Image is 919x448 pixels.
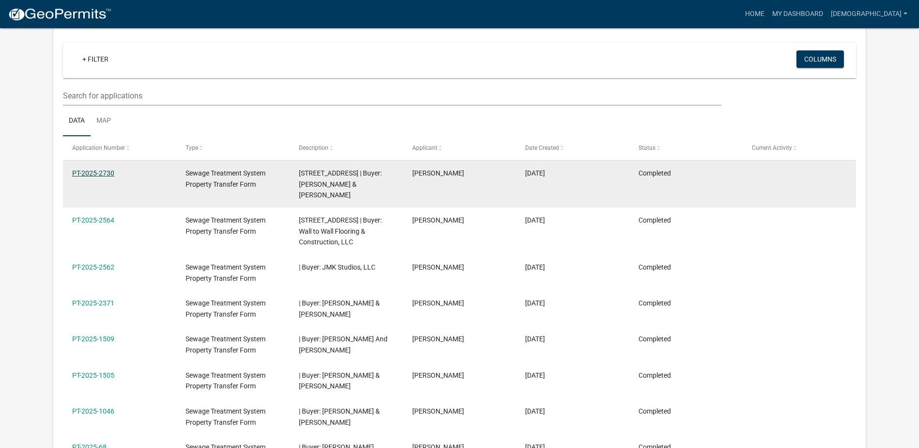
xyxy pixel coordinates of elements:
span: Completed [639,335,671,343]
span: Jennifer Olson [412,216,464,224]
span: Sewage Treatment System Property Transfer Form [186,263,265,282]
datatable-header-cell: Date Created [516,136,629,160]
a: PT-2025-2564 [72,216,114,224]
span: 09/24/2025 [525,263,545,271]
span: Completed [639,371,671,379]
a: PT-2025-1505 [72,371,114,379]
span: Applicant [412,144,437,151]
span: Sewage Treatment System Property Transfer Form [186,335,265,354]
span: Status [639,144,655,151]
span: Sewage Treatment System Property Transfer Form [186,299,265,318]
span: Jennifer Olson [412,335,464,343]
span: 05/13/2025 [525,407,545,415]
datatable-header-cell: Applicant [403,136,516,160]
span: Completed [639,407,671,415]
input: Search for applications [63,86,721,106]
span: 38280 228TH AVE | Buyer: Peter & Jeannie Westby [299,169,382,199]
span: Current Activity [752,144,792,151]
a: PT-2025-1046 [72,407,114,415]
span: | Buyer: Mark & Stephanie Strand [299,299,380,318]
span: | Buyer: Alec Lackman And Ewelina Bielak-Lackman [299,335,388,354]
span: Jennifer Olson [412,371,464,379]
span: Sewage Treatment System Property Transfer Form [186,216,265,235]
span: Completed [639,216,671,224]
span: 09/24/2025 [525,216,545,224]
a: + Filter [75,50,116,68]
span: Sewage Treatment System Property Transfer Form [186,169,265,188]
span: Completed [639,299,671,307]
span: Jennifer Olson [412,263,464,271]
a: PT-2025-1509 [72,335,114,343]
a: Map [91,106,117,137]
span: Completed [639,169,671,177]
button: Columns [796,50,844,68]
span: 1 INDUSTRIAL PARK DR | Buyer: Wall to Wall Flooring & Construction, LLC [299,216,382,246]
span: Sewage Treatment System Property Transfer Form [186,371,265,390]
span: | Buyer: Jeffrey & Elizabeth Lackmann [299,371,380,390]
span: 09/09/2025 [525,299,545,307]
span: Jennifer Olson [412,169,464,177]
span: 06/13/2025 [525,371,545,379]
a: Data [63,106,91,137]
span: Date Created [525,144,559,151]
a: PT-2025-2730 [72,169,114,177]
a: My Dashboard [768,5,827,23]
span: Completed [639,263,671,271]
span: Description [299,144,328,151]
span: | Buyer: Justin & Leah Studsrud [299,407,380,426]
span: Jennifer Olson [412,407,464,415]
datatable-header-cell: Current Activity [743,136,856,160]
span: Sewage Treatment System Property Transfer Form [186,407,265,426]
datatable-header-cell: Status [629,136,743,160]
span: 10/07/2025 [525,169,545,177]
a: [DEMOGRAPHIC_DATA] [827,5,911,23]
span: Type [186,144,198,151]
a: Home [741,5,768,23]
a: PT-2025-2562 [72,263,114,271]
span: | Buyer: JMK Studios, LLC [299,263,375,271]
span: Jennifer Olson [412,299,464,307]
datatable-header-cell: Type [176,136,290,160]
span: 06/13/2025 [525,335,545,343]
datatable-header-cell: Description [290,136,403,160]
a: PT-2025-2371 [72,299,114,307]
span: Application Number [72,144,125,151]
datatable-header-cell: Application Number [63,136,176,160]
